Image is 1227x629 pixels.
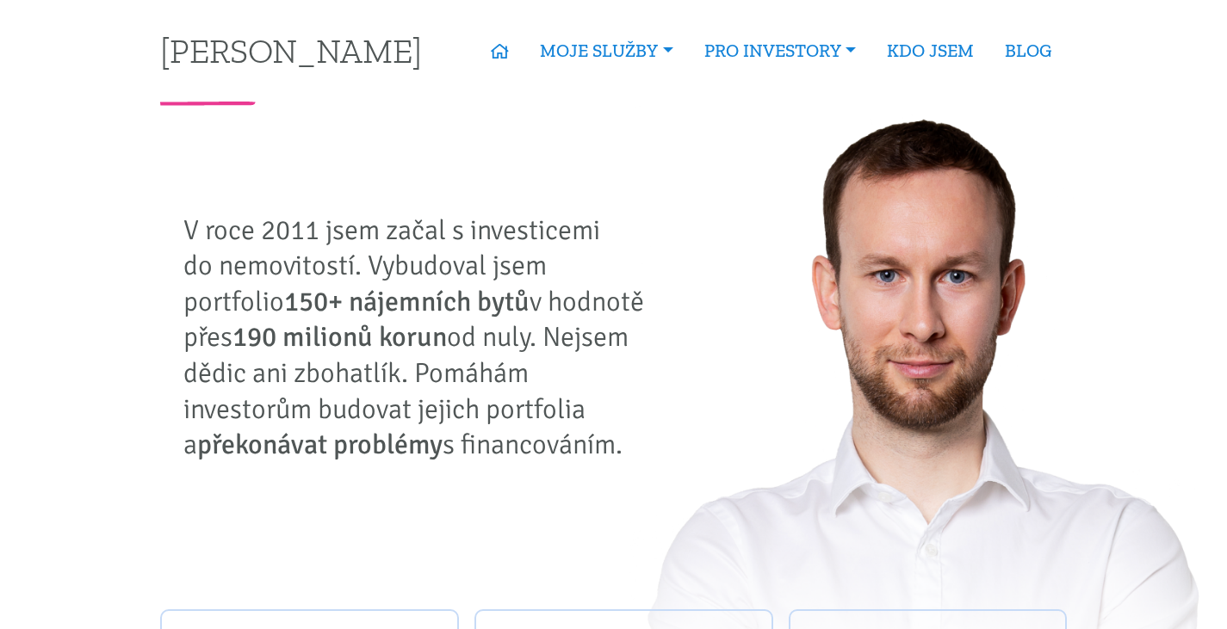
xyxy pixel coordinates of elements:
[197,428,443,461] strong: překonávat problémy
[232,320,447,354] strong: 190 milionů korun
[689,31,871,71] a: PRO INVESTORY
[989,31,1067,71] a: BLOG
[183,213,657,463] p: V roce 2011 jsem začal s investicemi do nemovitostí. Vybudoval jsem portfolio v hodnotě přes od n...
[160,34,422,67] a: [PERSON_NAME]
[284,285,530,318] strong: 150+ nájemních bytů
[871,31,989,71] a: KDO JSEM
[524,31,688,71] a: MOJE SLUŽBY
